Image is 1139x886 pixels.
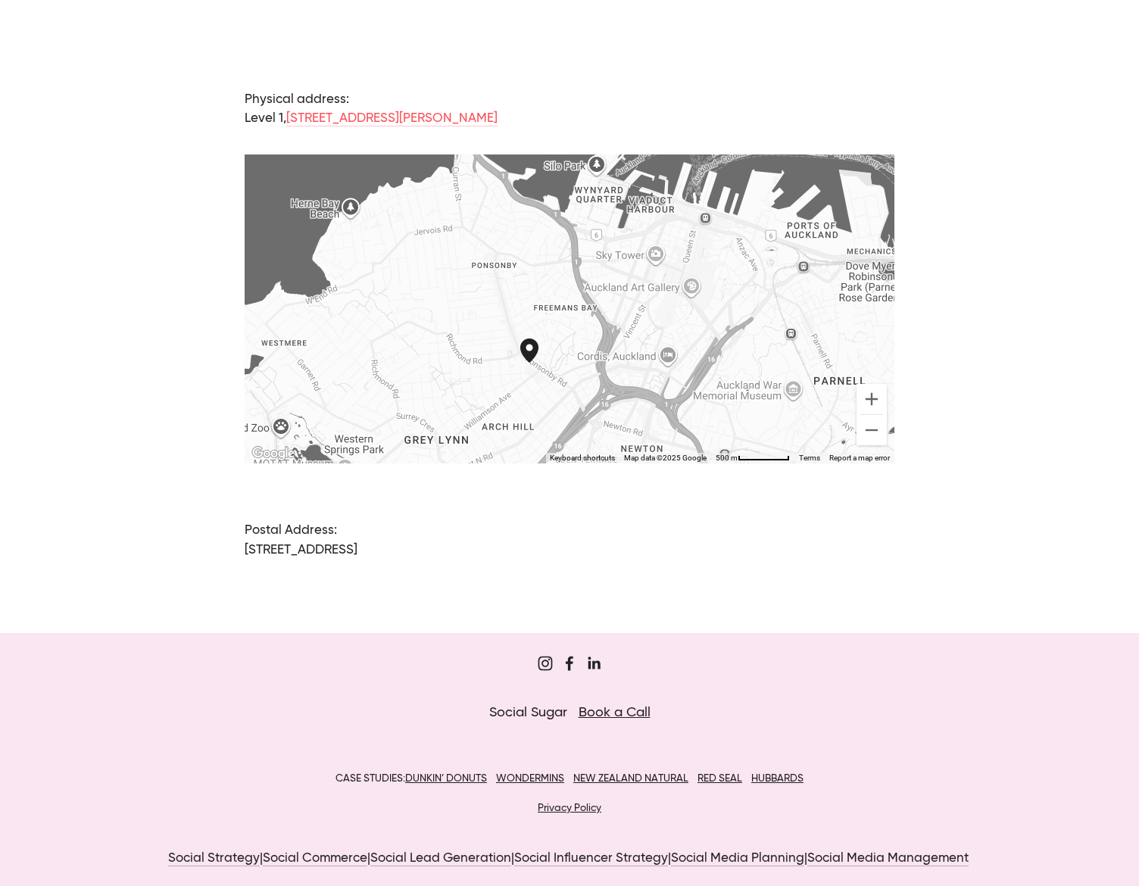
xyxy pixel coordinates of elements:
[248,444,298,463] a: Open this area in Google Maps (opens a new window)
[573,773,688,784] a: NEW ZEALAND NATURAL
[405,773,487,784] a: DUNKIN’ DONUTS
[248,444,298,463] img: Google
[538,656,553,671] a: Sugar&Partners
[562,656,577,671] a: Sugar Digi
[143,849,996,869] p: | | | | |
[751,773,804,784] a: HUBBARDS
[263,852,367,866] a: Social Commerce
[514,852,668,866] a: Social Influencer Strategy
[496,773,564,784] a: WONDERMINS
[807,852,969,866] a: Social Media Management
[245,90,894,129] p: Physical address: Level 1,
[857,415,887,445] button: Zoom out
[520,338,557,387] div: Social Sugar 114 Ponsonby Road Auckland, Auckland, 1011, New Zealand
[143,769,996,789] p: CASE STUDIES:
[168,852,260,866] a: Social Strategy
[550,453,615,463] button: Keyboard shortcuts
[370,852,511,866] a: Social Lead Generation
[799,454,820,462] a: Terms
[538,803,601,813] a: Privacy Policy
[829,454,890,462] a: Report a map error
[286,112,498,126] a: [STREET_ADDRESS][PERSON_NAME]
[489,706,567,719] span: Social Sugar
[586,656,601,671] a: Jordan Eley
[579,706,651,719] a: Book a Call
[857,384,887,414] button: Zoom in
[711,453,794,463] button: Map Scale: 500 m per 65 pixels
[697,773,742,784] a: RED SEAL
[624,454,707,462] span: Map data ©2025 Google
[671,852,804,866] a: Social Media Planning
[245,521,894,560] p: Postal Address: [STREET_ADDRESS]
[716,454,738,462] span: 500 m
